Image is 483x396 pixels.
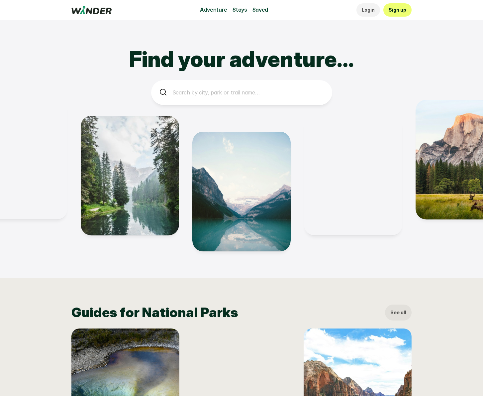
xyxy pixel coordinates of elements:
[252,6,268,14] p: Saved
[24,47,459,72] h1: Find your adventure…
[151,80,332,105] a: Search by city, park or trail name…
[389,6,406,14] p: Sign up
[71,305,382,321] h2: Guides for National Parks
[362,6,375,14] p: Login
[172,88,324,97] p: Search by city, park or trail name…
[200,6,227,14] p: Adventure
[390,309,406,316] p: See all
[356,3,380,17] a: Login
[383,3,412,17] a: Sign up
[233,6,247,14] p: Stays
